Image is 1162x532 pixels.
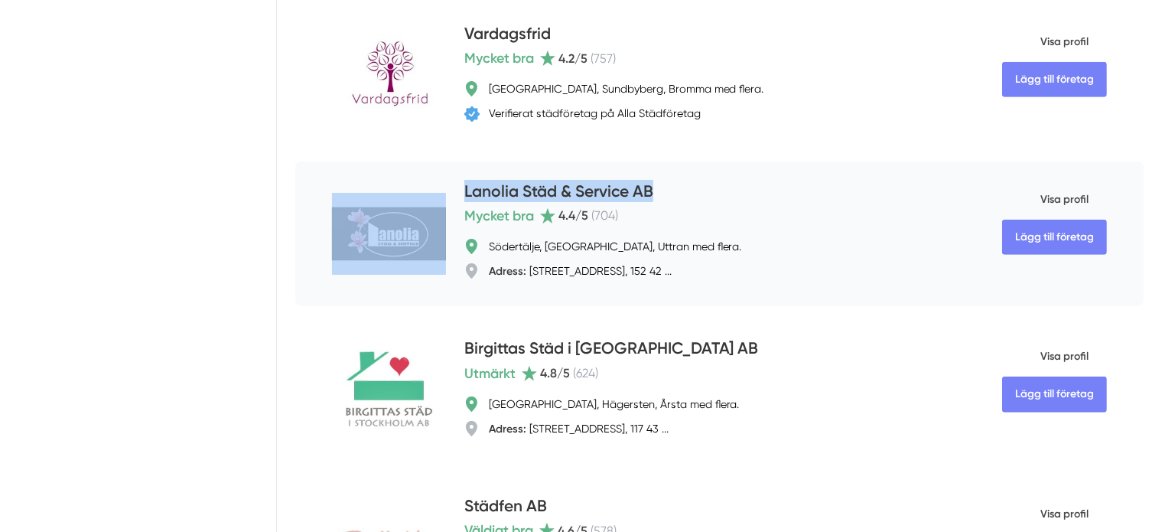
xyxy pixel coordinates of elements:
[489,81,764,96] div: [GEOGRAPHIC_DATA], Sundbyberg, Bromma med flera.
[464,363,516,384] span: Utmärkt
[489,106,701,121] div: Verifierat städföretag på Alla Städföretag
[332,35,446,118] img: Vardagsfrid
[464,205,534,227] span: Mycket bra
[464,494,547,520] h4: Städfen AB
[332,350,446,432] img: Birgittas Städ i Stockholm AB
[558,208,588,223] span: 4.4 /5
[1002,22,1089,62] span: Visa profil
[1002,337,1089,377] span: Visa profil
[573,366,598,380] span: ( 624 )
[1002,377,1107,412] : Lägg till företag
[489,397,740,412] div: [GEOGRAPHIC_DATA], Hägersten, Årsta med flera.
[1002,62,1107,97] : Lägg till företag
[464,22,551,47] h4: Vardagsfrid
[489,264,526,278] strong: Adress:
[489,263,672,279] div: [STREET_ADDRESS], 152 42 ...
[464,180,653,205] h4: Lanolia Städ & Service AB
[489,239,742,254] div: Södertälje, [GEOGRAPHIC_DATA], Uttran med flera.
[540,366,570,380] span: 4.8 /5
[591,208,618,223] span: ( 704 )
[489,421,669,436] div: [STREET_ADDRESS], 117 43 ...
[332,193,446,276] img: Lanolia Städ & Service AB
[591,51,616,66] span: ( 757 )
[1002,180,1089,220] span: Visa profil
[558,51,588,66] span: 4.2 /5
[489,422,526,436] strong: Adress:
[464,47,534,69] span: Mycket bra
[1002,220,1107,255] : Lägg till företag
[464,337,759,362] h4: Birgittas Städ i [GEOGRAPHIC_DATA] AB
